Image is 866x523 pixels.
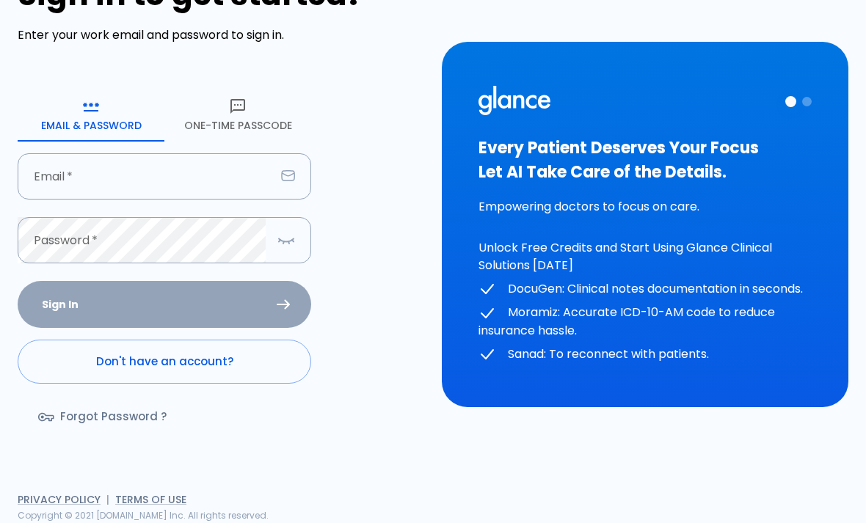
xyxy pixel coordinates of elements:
[479,304,812,340] p: Moramiz: Accurate ICD-10-AM code to reduce insurance hassle.
[18,395,190,438] a: Forgot Password ?
[18,153,275,200] input: dr.ahmed@clinic.com
[479,345,812,364] p: Sanad: To reconnect with patients.
[164,89,311,142] button: One-Time Passcode
[18,340,311,384] a: Don't have an account?
[479,280,812,299] p: DocuGen: Clinical notes documentation in seconds.
[479,136,812,184] h3: Every Patient Deserves Your Focus Let AI Take Care of the Details.
[18,26,424,44] p: Enter your work email and password to sign in.
[18,89,164,142] button: Email & Password
[479,239,812,274] p: Unlock Free Credits and Start Using Glance Clinical Solutions [DATE]
[479,198,812,216] p: Empowering doctors to focus on care.
[106,492,109,507] span: |
[115,492,186,507] a: Terms of Use
[18,492,101,507] a: Privacy Policy
[18,509,269,522] span: Copyright © 2021 [DOMAIN_NAME] Inc. All rights reserved.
